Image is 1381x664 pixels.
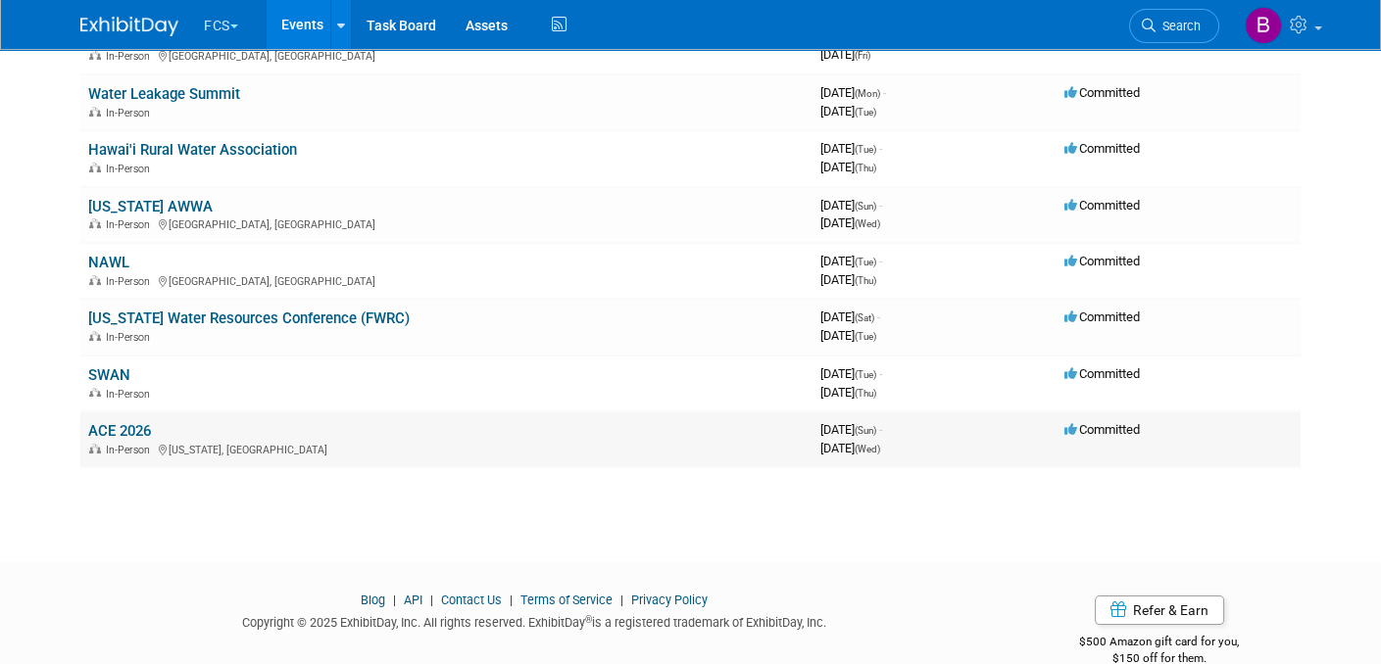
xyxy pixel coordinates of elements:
[89,275,101,285] img: In-Person Event
[1064,198,1140,213] span: Committed
[106,444,156,456] span: In-Person
[505,593,518,607] span: |
[88,441,805,456] div: [US_STATE], [GEOGRAPHIC_DATA]
[855,257,876,267] span: (Tue)
[89,218,101,228] img: In-Person Event
[89,107,101,117] img: In-Person Event
[89,388,101,398] img: In-Person Event
[820,272,876,287] span: [DATE]
[855,425,876,436] span: (Sun)
[1064,366,1140,381] span: Committed
[879,254,882,268] span: -
[88,272,805,288] div: [GEOGRAPHIC_DATA], [GEOGRAPHIC_DATA]
[1129,9,1219,43] a: Search
[585,614,592,625] sup: ®
[820,422,882,437] span: [DATE]
[820,141,882,156] span: [DATE]
[855,88,880,99] span: (Mon)
[106,331,156,344] span: In-Person
[820,104,876,119] span: [DATE]
[879,141,882,156] span: -
[879,198,882,213] span: -
[820,441,880,455] span: [DATE]
[879,422,882,437] span: -
[855,312,874,323] span: (Sat)
[855,50,870,61] span: (Fri)
[855,388,876,399] span: (Thu)
[106,275,156,288] span: In-Person
[88,309,410,327] a: [US_STATE] Water Resources Conference (FWRC)
[89,444,101,453] img: In-Person Event
[1064,254,1140,268] span: Committed
[855,444,880,454] span: (Wed)
[1245,7,1282,44] img: Barb DeWyer
[404,593,422,607] a: API
[883,85,886,100] span: -
[820,328,876,343] span: [DATE]
[1064,309,1140,324] span: Committed
[855,144,876,155] span: (Tue)
[820,160,876,174] span: [DATE]
[855,107,876,118] span: (Tue)
[88,254,129,271] a: NAWL
[820,198,882,213] span: [DATE]
[80,17,178,36] img: ExhibitDay
[855,369,876,380] span: (Tue)
[1095,595,1224,625] a: Refer & Earn
[820,215,880,230] span: [DATE]
[89,163,101,172] img: In-Person Event
[88,422,151,440] a: ACE 2026
[88,47,805,63] div: [GEOGRAPHIC_DATA], [GEOGRAPHIC_DATA]
[106,218,156,231] span: In-Person
[1064,141,1140,156] span: Committed
[80,609,988,632] div: Copyright © 2025 ExhibitDay, Inc. All rights reserved. ExhibitDay is a registered trademark of Ex...
[855,163,876,173] span: (Thu)
[88,85,240,103] a: Water Leakage Summit
[855,275,876,286] span: (Thu)
[361,593,385,607] a: Blog
[820,254,882,268] span: [DATE]
[520,593,613,607] a: Terms of Service
[106,50,156,63] span: In-Person
[877,309,880,324] span: -
[425,593,438,607] span: |
[820,309,880,324] span: [DATE]
[106,388,156,401] span: In-Person
[855,201,876,212] span: (Sun)
[88,141,297,159] a: Hawai'i Rural Water Association
[820,366,882,381] span: [DATE]
[879,366,882,381] span: -
[88,215,805,231] div: [GEOGRAPHIC_DATA], [GEOGRAPHIC_DATA]
[89,50,101,60] img: In-Person Event
[1064,422,1140,437] span: Committed
[820,47,870,62] span: [DATE]
[820,85,886,100] span: [DATE]
[89,331,101,341] img: In-Person Event
[820,385,876,400] span: [DATE]
[616,593,628,607] span: |
[106,107,156,119] span: In-Person
[88,198,213,215] a: [US_STATE] AWWA
[388,593,401,607] span: |
[855,218,880,229] span: (Wed)
[1064,85,1140,100] span: Committed
[855,331,876,342] span: (Tue)
[88,366,130,384] a: SWAN
[106,163,156,175] span: In-Person
[631,593,708,607] a: Privacy Policy
[441,593,502,607] a: Contact Us
[1156,19,1201,33] span: Search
